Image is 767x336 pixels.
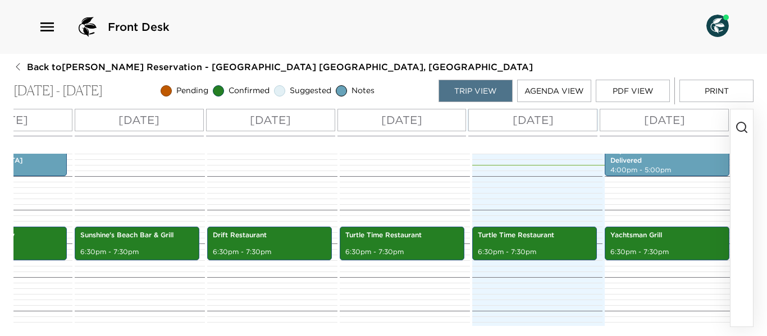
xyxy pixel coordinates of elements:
p: [DATE] [250,112,291,128]
p: Sunshine's Beach Bar & Grill [80,231,194,240]
span: Back to [PERSON_NAME] Reservation - [GEOGRAPHIC_DATA] [GEOGRAPHIC_DATA], [GEOGRAPHIC_DATA] [27,61,533,73]
div: Turtle Time Restaurant6:30pm - 7:30pm [472,227,597,260]
p: Drift Restaurant [213,231,326,240]
div: Departure Notes Will Be Delivered4:00pm - 5:00pm [605,142,729,176]
button: [DATE] [337,109,467,131]
div: Yachtsman Grill6:30pm - 7:30pm [605,227,729,260]
span: Notes [351,85,375,96]
button: Agenda View [517,80,591,102]
p: 6:30pm - 7:30pm [345,247,459,257]
button: [DATE] [206,109,335,131]
p: Yachtsman Grill [610,231,724,240]
p: [DATE] [381,112,422,128]
button: [DATE] [468,109,597,131]
p: 4:00pm - 5:00pm [610,165,724,175]
img: logo [74,13,101,40]
span: Suggested [290,85,331,96]
button: [DATE] [75,109,204,131]
div: Sunshine's Beach Bar & Grill6:30pm - 7:30pm [75,227,199,260]
p: [DATE] - [DATE] [13,83,103,99]
p: [DATE] [644,112,685,128]
button: Trip View [439,80,513,102]
p: Turtle Time Restaurant [478,231,591,240]
p: Departure Notes Will Be Delivered [610,146,724,165]
p: 6:30pm - 7:30pm [610,247,724,257]
div: Drift Restaurant6:30pm - 7:30pm [207,227,332,260]
p: [DATE] [118,112,159,128]
span: Pending [176,85,208,96]
button: [DATE] [600,109,729,131]
button: Print [679,80,754,102]
img: User [706,15,729,37]
p: Turtle Time Restaurant [345,231,459,240]
button: Back to[PERSON_NAME] Reservation - [GEOGRAPHIC_DATA] [GEOGRAPHIC_DATA], [GEOGRAPHIC_DATA] [13,61,533,73]
p: 6:30pm - 7:30pm [478,247,591,257]
p: 6:30pm - 7:30pm [213,247,326,257]
div: Turtle Time Restaurant6:30pm - 7:30pm [340,227,464,260]
p: 6:30pm - 7:30pm [80,247,194,257]
button: PDF View [596,80,670,102]
span: Confirmed [229,85,270,96]
span: Front Desk [108,19,170,35]
p: [DATE] [513,112,554,128]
